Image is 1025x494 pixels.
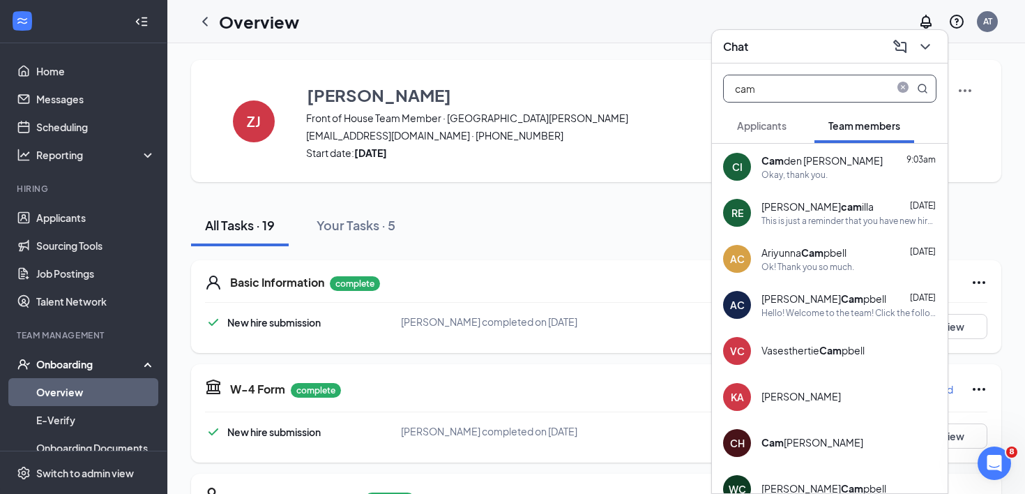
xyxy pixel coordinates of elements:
svg: ChevronDown [917,38,934,55]
span: New hire submission [227,426,321,438]
svg: Checkmark [205,424,222,440]
span: [DATE] [910,200,936,211]
span: [PERSON_NAME] completed on [DATE] [401,315,577,328]
span: Start date: [306,146,819,160]
span: [DATE] [910,246,936,257]
h5: W-4 Form [230,382,285,397]
div: AC [730,298,745,312]
button: ZJ [219,82,289,160]
button: ChevronDown [914,36,936,58]
div: VC [730,344,745,358]
a: Home [36,57,155,85]
a: Onboarding Documents [36,434,155,462]
h4: ZJ [247,117,261,126]
div: [PERSON_NAME] pbell [761,292,886,306]
div: AT [983,15,992,27]
span: [PERSON_NAME] [761,389,841,403]
a: Scheduling [36,113,155,141]
b: Cam [761,436,784,449]
div: Hello! Welcome to the team! Click the following link to register for next week’s V&V orientation.... [761,307,936,319]
svg: TaxGovernmentIcon [205,378,222,395]
span: [EMAIL_ADDRESS][DOMAIN_NAME] · [PHONE_NUMBER] [306,128,819,142]
strong: [DATE] [354,147,387,159]
b: Cam [819,344,842,357]
div: This is just a reminder that you have new hire orientation [DATE] at 5:00, being held at our new ... [761,215,936,227]
div: Team Management [17,329,153,341]
span: Front of House Team Member · [GEOGRAPHIC_DATA][PERSON_NAME] [306,111,819,125]
div: All Tasks · 19 [205,216,275,234]
div: [PERSON_NAME] [761,435,863,449]
svg: ComposeMessage [892,38,909,55]
p: complete [291,383,341,398]
h3: Chat [723,39,748,54]
a: Sourcing Tools [36,232,155,260]
a: E-Verify [36,406,155,434]
p: complete [330,276,380,291]
span: New hire submission [227,316,321,329]
svg: User [205,274,222,291]
span: Applicants [737,119,787,132]
span: [DATE] [910,292,936,303]
svg: Ellipses [971,381,987,398]
svg: Settings [17,466,31,480]
div: Okay, thank you. [761,169,828,181]
b: Cam [801,246,823,259]
button: ComposeMessage [889,36,911,58]
svg: Ellipses [971,274,987,291]
span: Team members [828,119,900,132]
svg: Notifications [918,13,934,30]
div: Switch to admin view [36,466,134,480]
svg: Analysis [17,148,31,162]
svg: UserCheck [17,357,31,371]
span: 9:03am [906,154,936,165]
div: Ok! Thank you so much. [761,261,854,273]
b: Cam [761,154,784,167]
div: den [PERSON_NAME] [761,154,883,167]
svg: ChevronLeft [197,13,213,30]
svg: Collapse [135,15,149,29]
div: Hiring [17,183,153,195]
h3: [PERSON_NAME] [307,83,451,107]
div: CI [732,160,743,174]
span: 8 [1006,447,1017,458]
svg: Checkmark [205,314,222,331]
b: Cam [841,292,863,305]
button: [PERSON_NAME] [306,82,819,107]
span: close-circle [895,82,911,93]
div: KA [731,390,744,404]
h1: Overview [219,10,299,33]
button: View [918,424,987,449]
a: Applicants [36,204,155,232]
iframe: Intercom live chat [978,447,1011,480]
svg: WorkstreamLogo [15,14,29,28]
a: Job Postings [36,260,155,287]
svg: MagnifyingGlass [917,83,928,94]
div: AC [730,252,745,266]
span: close-circle [895,82,911,96]
h5: Basic Information [230,275,324,290]
b: cam [841,200,862,213]
button: View [918,314,987,339]
a: Messages [36,85,155,113]
div: Ariyunna pbell [761,246,846,260]
div: [PERSON_NAME] illa [761,200,874,214]
a: Talent Network [36,287,155,315]
div: Reporting [36,148,156,162]
a: Overview [36,378,155,406]
div: Your Tasks · 5 [317,216,395,234]
div: Vasesthertie pbell [761,343,865,357]
img: More Actions [957,82,973,99]
input: Search team member [724,75,889,102]
div: Onboarding [36,357,144,371]
div: RE [731,206,743,220]
svg: QuestionInfo [948,13,965,30]
span: [PERSON_NAME] completed on [DATE] [401,425,577,437]
div: CH [730,436,745,450]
